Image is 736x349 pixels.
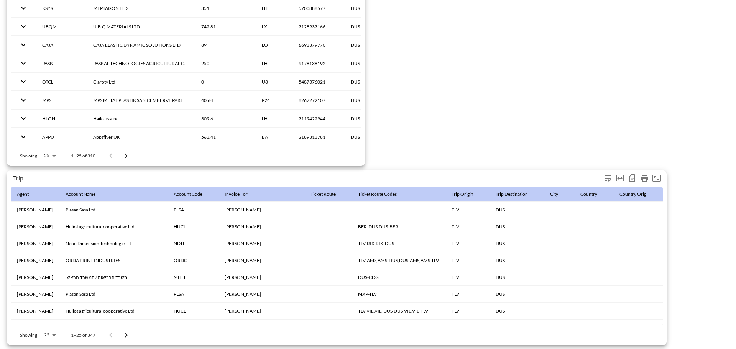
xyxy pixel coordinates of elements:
[17,130,30,143] button: expand row
[87,54,195,72] th: PASKAL TECHNOLOGIES AGRICULTURAL COOPERATIVE LTD
[445,218,490,235] th: TLV
[36,128,87,146] th: APPU
[445,252,490,269] th: TLV
[219,202,304,218] th: Marty Zislis
[256,91,292,109] th: P24
[168,269,219,286] th: MHLT
[292,110,345,128] th: 7119422944
[445,269,490,286] th: TLV
[17,38,30,51] button: expand row
[36,36,87,54] th: CAJA
[59,269,168,286] th: משרד הבריאות / המשרד הראשי
[36,91,87,109] th: MPS
[345,36,399,54] th: DUS
[17,57,30,70] button: expand row
[225,190,248,199] div: Invoice For
[195,110,256,128] th: 309.6
[256,36,292,54] th: LO
[310,190,336,199] div: Ticket Route
[87,110,195,128] th: Hailo usa inc
[36,110,87,128] th: HLON
[195,54,256,72] th: 250
[490,202,544,218] th: DUS
[219,269,304,286] th: Oren Nadav
[292,91,345,109] th: 8267272107
[87,73,195,91] th: Claroty Ltd
[17,93,30,107] button: expand row
[219,218,304,235] th: Anat Meltzerverch
[11,286,59,303] th: Kobi Aslan
[20,152,37,159] p: Showing
[59,286,168,303] th: Plasan Sasa Ltd
[36,73,87,91] th: OTCL
[496,190,538,199] span: Trip Destination
[490,320,544,336] th: DUS
[352,320,445,336] th: DUS-WAW
[490,218,544,235] th: DUS
[445,320,490,336] th: TLV
[580,190,607,199] span: Country
[195,18,256,36] th: 742.81
[452,190,483,199] span: Trip Origin
[174,190,212,199] span: Account Code
[352,286,445,303] th: MXP-TLV
[490,303,544,320] th: DUS
[292,128,345,146] th: 2189313781
[11,303,59,320] th: Ronit Zuntz
[59,252,168,269] th: ORDA PRINT INDUSTRIES
[118,328,134,343] button: Go to next page
[174,190,202,199] div: Account Code
[345,73,399,91] th: DUS
[11,269,59,286] th: Gilad Kaner
[550,190,558,199] div: City
[445,235,490,252] th: TLV
[345,91,399,109] th: DUS
[345,54,399,72] th: DUS
[20,332,37,338] p: Showing
[490,286,544,303] th: DUS
[256,73,292,91] th: U8
[256,18,292,36] th: LX
[36,18,87,36] th: UBQM
[71,152,95,159] p: 1–25 of 310
[651,172,663,184] button: Fullscreen
[13,174,601,182] div: Trip
[490,269,544,286] th: DUS
[550,190,568,199] span: City
[40,330,59,340] div: 25
[445,286,490,303] th: TLV
[11,218,59,235] th: Ronit Zuntz
[17,75,30,88] button: expand row
[11,202,59,218] th: Kobi Aslan
[614,172,626,184] div: Toggle table layout between fixed and auto (default: auto)
[490,252,544,269] th: DUS
[345,18,399,36] th: DUS
[345,128,399,146] th: DUS
[11,252,59,269] th: Orit Saada
[225,190,258,199] span: Invoice For
[452,190,473,199] div: Trip Origin
[168,320,219,336] th: CHPO
[292,36,345,54] th: 6693379770
[619,190,656,199] span: Country Orig
[168,303,219,320] th: HUCL
[352,235,445,252] th: TLV-RIX,RIX-DUS
[292,73,345,91] th: 5487376021
[11,235,59,252] th: Tomer Vaknin
[256,128,292,146] th: BA
[358,190,397,199] div: Ticket Route Codes
[59,303,168,320] th: Huliot agricultural cooperative Ltd
[168,218,219,235] th: HUCL
[71,332,95,338] p: 1–25 of 347
[59,320,168,336] th: Check Point Software Tech. Ltd
[626,172,638,184] div: Number of rows selected for download: 347
[36,54,87,72] th: PASK
[358,190,407,199] span: Ticket Route Codes
[445,303,490,320] th: TLV
[352,218,445,235] th: BER-DUS,DUS-BER
[17,20,30,33] button: expand row
[601,172,614,184] div: Wrap text
[292,54,345,72] th: 9178138192
[219,235,304,252] th: Vadim Factorovich
[310,190,346,199] span: Ticket Route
